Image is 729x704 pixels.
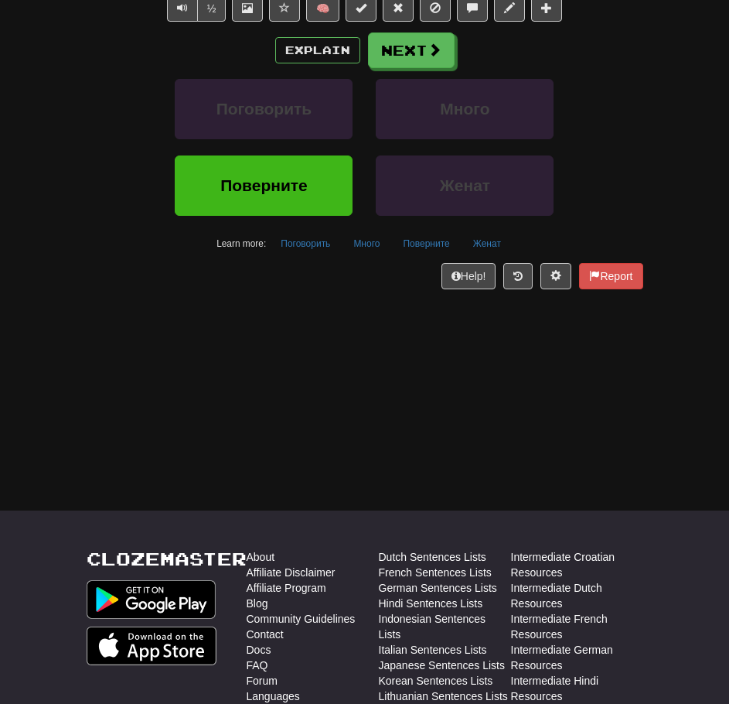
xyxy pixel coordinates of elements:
[247,658,268,673] a: FAQ
[272,232,339,255] button: Поговорить
[175,155,353,216] button: Поверните
[368,32,455,68] button: Next
[511,580,643,611] a: Intermediate Dutch Resources
[379,565,492,580] a: French Sentences Lists
[503,263,533,289] button: Round history (alt+y)
[247,596,268,611] a: Blog
[247,673,278,689] a: Forum
[440,100,489,118] span: Много
[216,100,312,118] span: Поговорить
[511,642,643,673] a: Intermediate German Resources
[379,642,487,658] a: Italian Sentences Lists
[376,155,554,216] button: Женат
[440,176,490,194] span: Женат
[345,232,388,255] button: Много
[175,79,353,139] button: Поговорить
[379,596,483,611] a: Hindi Sentences Lists
[247,627,284,642] a: Contact
[87,627,217,665] img: Get it on App Store
[441,263,496,289] button: Help!
[379,611,511,642] a: Indonesian Sentences Lists
[511,673,643,704] a: Intermediate Hindi Resources
[247,549,275,565] a: About
[511,611,643,642] a: Intermediate French Resources
[394,232,458,255] button: Поверните
[247,611,356,627] a: Community Guidelines
[220,176,308,194] span: Поверните
[216,238,266,249] small: Learn more:
[579,263,642,289] button: Report
[87,580,216,619] img: Get it on Google Play
[376,79,554,139] button: Много
[247,580,326,596] a: Affiliate Program
[87,549,247,569] a: Clozemaster
[511,549,643,580] a: Intermediate Croatian Resources
[379,689,508,704] a: Lithuanian Sentences Lists
[379,580,497,596] a: German Sentences Lists
[247,565,336,580] a: Affiliate Disclaimer
[465,232,509,255] button: Женат
[379,549,486,565] a: Dutch Sentences Lists
[379,658,505,673] a: Japanese Sentences Lists
[247,689,300,704] a: Languages
[275,37,360,63] button: Explain
[247,642,271,658] a: Docs
[379,673,493,689] a: Korean Sentences Lists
